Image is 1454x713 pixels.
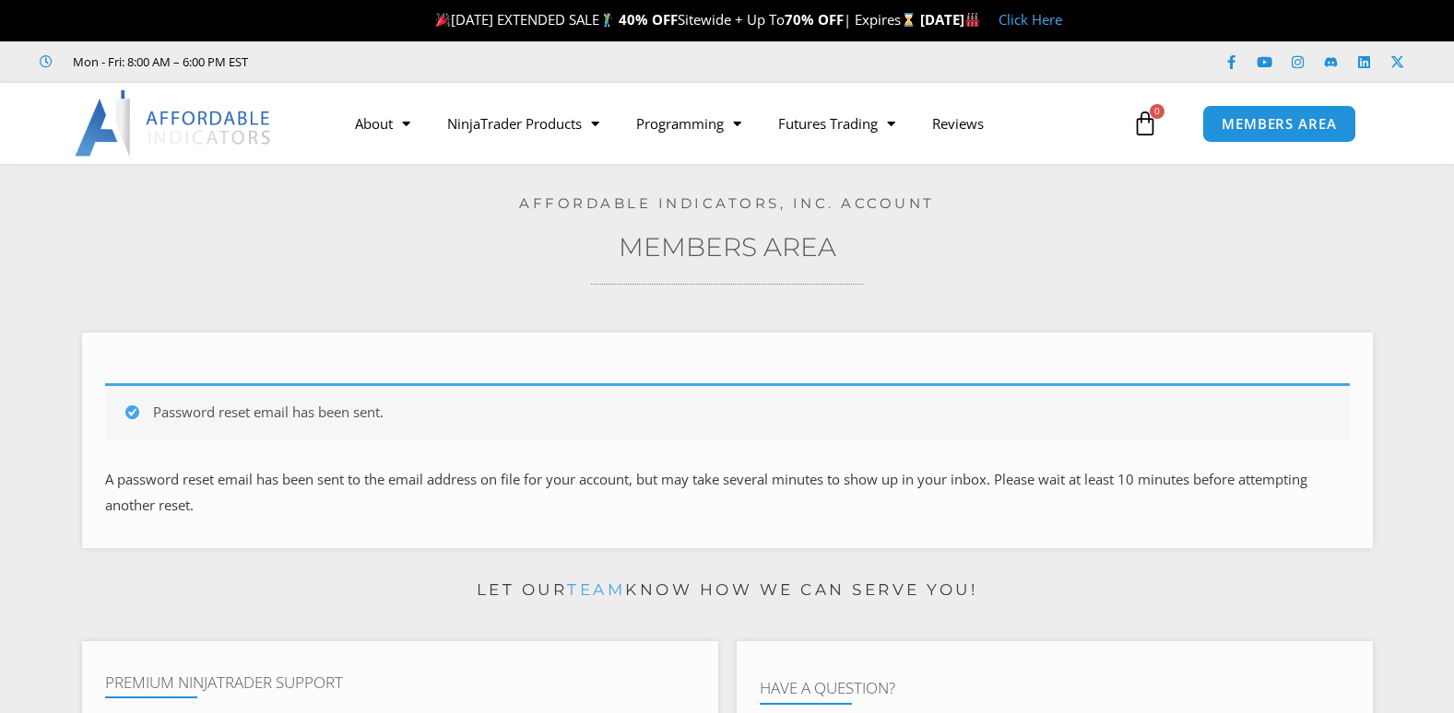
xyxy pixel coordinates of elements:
iframe: Customer reviews powered by Trustpilot [274,53,550,71]
strong: 70% OFF [785,10,844,29]
a: Affordable Indicators, Inc. Account [519,194,935,212]
a: 0 [1105,97,1186,150]
span: 0 [1150,104,1164,119]
a: Click Here [999,10,1062,29]
a: NinjaTrader Products [429,102,618,145]
img: 🏭 [965,13,979,27]
span: MEMBERS AREA [1222,117,1337,131]
span: Mon - Fri: 8:00 AM – 6:00 PM EST [68,51,248,73]
a: MEMBERS AREA [1202,105,1356,143]
a: Reviews [914,102,1002,145]
a: Futures Trading [760,102,914,145]
nav: Menu [337,102,1128,145]
strong: 40% OFF [619,10,678,29]
a: About [337,102,429,145]
span: [DATE] EXTENDED SALE Sitewide + Up To | Expires [431,10,920,29]
a: Members Area [619,231,836,263]
h4: Premium NinjaTrader Support [105,673,695,692]
p: A password reset email has been sent to the email address on file for your account, but may take ... [105,467,1350,519]
a: Programming [618,102,760,145]
img: 🎉 [436,13,450,27]
div: Password reset email has been sent. [105,383,1350,439]
img: ⌛ [902,13,916,27]
img: LogoAI | Affordable Indicators – NinjaTrader [75,90,273,157]
img: 🏌️‍♂️ [600,13,614,27]
strong: [DATE] [920,10,980,29]
a: team [567,580,625,599]
h4: Have A Question? [760,679,1350,697]
p: Let our know how we can serve you! [82,576,1373,605]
